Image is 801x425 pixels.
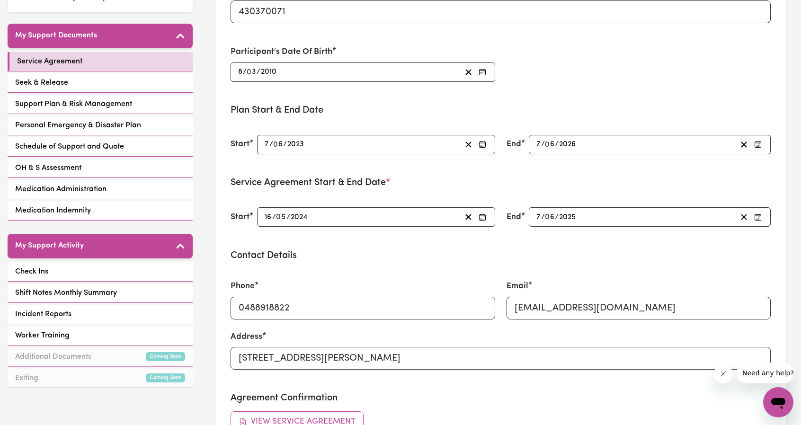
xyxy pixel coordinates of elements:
[15,77,68,89] span: Seek & Release
[737,363,793,383] iframe: Message from company
[272,213,276,221] span: /
[8,326,193,345] a: Worker Training
[264,211,272,223] input: --
[545,138,555,151] input: --
[231,211,249,223] label: Start
[536,138,541,151] input: --
[231,46,332,58] label: Participant's Date Of Birth
[763,387,793,417] iframe: Button to launch messaging window
[507,280,528,292] label: Email
[8,24,193,48] button: My Support Documents
[15,184,107,195] span: Medication Administration
[507,138,521,151] label: End
[6,7,57,14] span: Need any help?
[8,52,193,71] a: Service Agreement
[15,98,132,110] span: Support Plan & Risk Management
[276,213,281,221] span: 0
[260,66,277,79] input: ----
[714,364,733,383] iframe: Close message
[8,73,193,93] a: Seek & Release
[8,95,193,114] a: Support Plan & Risk Management
[273,141,278,148] span: 0
[231,177,771,188] h3: Service Agreement Start & End Date
[545,213,550,221] span: 0
[8,201,193,221] a: Medication Indemnity
[8,283,193,303] a: Shift Notes Monthly Summary
[15,330,70,341] span: Worker Training
[276,211,286,223] input: --
[15,309,71,320] span: Incident Reports
[545,141,550,148] span: 0
[8,234,193,258] button: My Support Activity
[536,211,541,223] input: --
[257,68,260,76] span: /
[15,287,117,299] span: Shift Notes Monthly Summary
[15,372,38,384] span: Exiting
[238,66,243,79] input: --
[8,347,193,367] a: Additional DocumentsComing Soon
[541,140,545,149] span: /
[15,205,91,216] span: Medication Indemnity
[15,351,91,363] span: Additional Documents
[15,162,81,174] span: OH & S Assessment
[231,250,771,261] h3: Contact Details
[17,56,82,67] span: Service Agreement
[8,180,193,199] a: Medication Administration
[231,280,255,292] label: Phone
[8,137,193,157] a: Schedule of Support and Quote
[264,138,269,151] input: --
[231,392,771,404] h3: Agreement Confirmation
[146,352,185,361] small: Coming Soon
[15,266,48,277] span: Check Ins
[507,211,521,223] label: End
[269,140,273,149] span: /
[559,138,577,151] input: ----
[274,138,283,151] input: --
[545,211,555,223] input: --
[247,68,251,76] span: 0
[15,241,84,250] h5: My Support Activity
[15,141,124,152] span: Schedule of Support and Quote
[290,211,309,223] input: ----
[146,373,185,382] small: Coming Soon
[555,140,559,149] span: /
[15,120,141,131] span: Personal Emergency & Disaster Plan
[15,31,97,40] h5: My Support Documents
[8,116,193,135] a: Personal Emergency & Disaster Plan
[286,213,290,221] span: /
[555,213,559,221] span: /
[559,211,577,223] input: ----
[8,262,193,282] a: Check Ins
[541,213,545,221] span: /
[247,66,257,79] input: --
[8,369,193,388] a: ExitingComing Soon
[8,305,193,324] a: Incident Reports
[283,140,287,149] span: /
[231,331,262,343] label: Address
[243,68,247,76] span: /
[287,138,305,151] input: ----
[8,159,193,178] a: OH & S Assessment
[231,105,771,116] h3: Plan Start & End Date
[231,138,249,151] label: Start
